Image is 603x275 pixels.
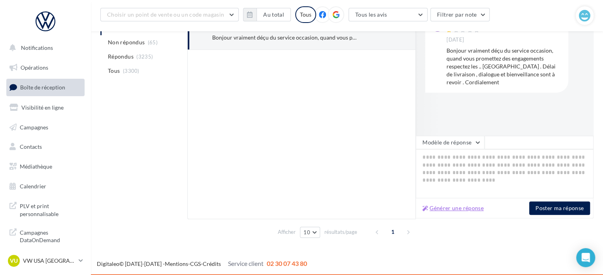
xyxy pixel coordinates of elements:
span: Afficher [278,228,296,236]
span: Contacts [20,143,42,150]
span: 02 30 07 43 80 [267,260,307,267]
p: VW USA [GEOGRAPHIC_DATA] [23,257,75,265]
a: Calendrier [5,178,86,195]
span: Médiathèque [20,163,52,170]
span: Opérations [21,64,48,71]
button: Filtrer par note [430,8,490,21]
a: Campagnes [5,119,86,136]
span: Service client [228,260,264,267]
button: Au total [243,8,291,21]
div: Bonjour vraiment déçu du service occasion, quand vous promettez des engagements respectez les .. ... [447,47,562,86]
a: Contacts [5,138,86,155]
span: Calendrier [20,183,46,190]
a: VU VW USA [GEOGRAPHIC_DATA] [6,253,85,268]
span: (65) [148,39,158,46]
a: Digitaleo [97,260,119,267]
button: 10 [300,227,320,238]
a: Boîte de réception [5,79,86,96]
div: Open Intercom Messenger [576,248,595,267]
span: Tous les avis [355,11,387,18]
button: Générer une réponse [419,203,487,213]
span: 1 [386,226,399,238]
span: Visibilité en ligne [21,104,64,111]
button: Choisir un point de vente ou un code magasin [100,8,239,21]
span: Tous [108,67,120,75]
button: Modèle de réponse [416,136,484,149]
div: Tous [295,6,316,23]
span: Notifications [21,44,53,51]
span: (3235) [136,53,153,60]
div: Bonjour vraiment déçu du service occasion, quand vous promettez des engagements respectez les .. ... [212,34,357,42]
a: Visibilité en ligne [5,99,86,116]
button: Poster ma réponse [529,201,590,215]
a: Médiathèque [5,158,86,175]
a: CGS [190,260,201,267]
a: Campagnes DataOnDemand [5,224,86,247]
span: PLV et print personnalisable [20,201,81,218]
span: [DATE] [447,36,464,44]
span: VU [10,257,18,265]
span: Campagnes DataOnDemand [20,227,81,244]
a: Mentions [165,260,188,267]
button: Tous les avis [349,8,428,21]
span: Choisir un point de vente ou un code magasin [107,11,224,18]
button: Notifications [5,40,83,56]
span: résultats/page [324,228,357,236]
span: (3300) [123,68,139,74]
span: Campagnes [20,123,48,130]
a: Opérations [5,59,86,76]
a: PLV et print personnalisable [5,197,86,221]
span: Répondus [108,53,134,61]
button: Au total [256,8,291,21]
a: Crédits [203,260,221,267]
span: Boîte de réception [20,84,65,91]
span: Non répondus [108,38,145,46]
span: 10 [303,229,310,235]
span: © [DATE]-[DATE] - - - [97,260,307,267]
